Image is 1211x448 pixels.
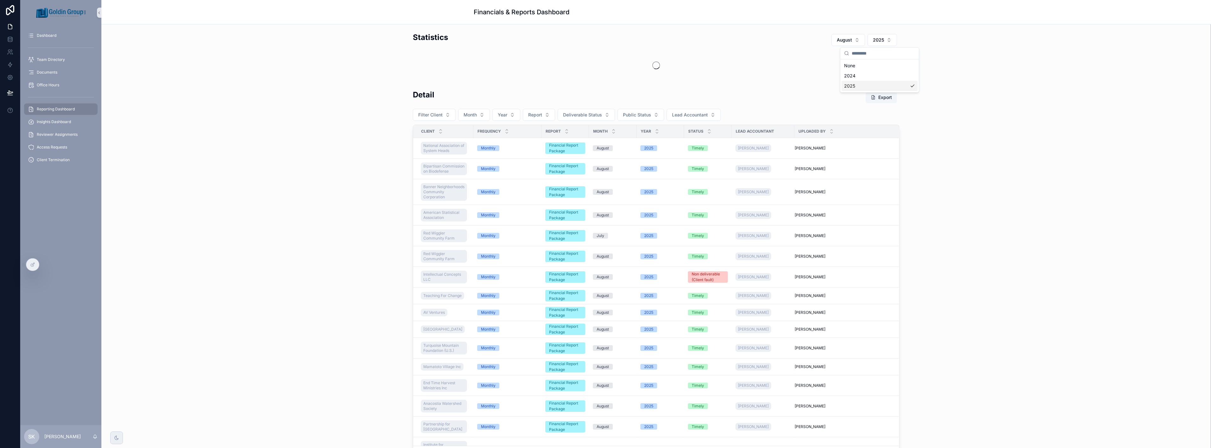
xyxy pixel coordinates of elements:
a: Non deliverable (Client fault) [688,271,728,283]
span: Report [528,112,542,118]
a: [PERSON_NAME] [735,292,771,300]
button: Select Button [492,109,520,121]
a: [GEOGRAPHIC_DATA] [421,326,465,333]
span: [PERSON_NAME] [795,254,825,259]
div: 2025 [644,212,653,218]
a: [PERSON_NAME] [735,307,791,318]
span: Insights Dashboard [37,119,71,124]
div: 2025 [644,326,653,332]
a: Monthly [477,310,538,315]
a: Financial Report Package [545,142,585,154]
div: Financial Report Package [549,421,581,432]
div: 2025 [644,310,653,315]
div: Financial Report Package [549,251,581,262]
div: July [597,233,604,239]
a: August [593,254,633,259]
a: [PERSON_NAME] [735,188,771,196]
div: Financial Report Package [549,324,581,335]
span: [GEOGRAPHIC_DATA] [423,327,462,332]
a: Client Termination [24,154,98,166]
a: Financial Report Package [545,324,585,335]
div: August [597,254,609,259]
a: Intellectual Concepts LLC [421,271,467,283]
a: Reviewer Assignments [24,129,98,140]
a: Monthly [477,145,538,151]
a: Turquoise Mountain Foundation (U.S.) [421,342,467,354]
a: 2025 [640,364,680,370]
span: Office Hours [37,82,59,88]
div: Timely [692,233,704,239]
a: Financial Report Package [545,251,585,262]
div: August [597,310,609,315]
div: 2025 [644,274,653,280]
a: Timely [688,403,728,409]
img: App logo [36,8,86,18]
div: Non deliverable (Client fault) [692,271,724,283]
span: [PERSON_NAME] [795,364,825,369]
a: August [593,166,633,172]
span: Client Termination [37,157,70,162]
div: Monthly [481,189,496,195]
div: August [597,212,609,218]
a: Financial Report Package [545,380,585,391]
span: Dashboard [37,33,56,38]
span: Lead Accountant [672,112,708,118]
a: [PERSON_NAME] [795,189,891,194]
div: 2025 [644,383,653,388]
span: Documents [37,70,57,75]
span: [PERSON_NAME] [738,213,769,218]
div: Monthly [481,364,496,370]
a: [PERSON_NAME] [735,143,791,153]
span: [PERSON_NAME] [738,254,769,259]
div: Financial Report Package [549,342,581,354]
div: Timely [692,166,704,172]
a: [PERSON_NAME] [735,251,791,261]
a: 2025 [640,293,680,299]
span: [PERSON_NAME] [795,233,825,238]
div: August [597,383,609,388]
span: End Time Harvest Ministries Inc [423,380,465,391]
span: Intellectual Concepts LLC [423,272,465,282]
div: Monthly [481,233,496,239]
div: Monthly [481,326,496,332]
span: [PERSON_NAME] [795,146,825,151]
a: Anacostia Watershed Society [421,400,467,412]
a: Financial Report Package [545,342,585,354]
div: Financial Report Package [549,209,581,221]
a: [PERSON_NAME] [735,164,791,174]
a: Mamatoto Village Inc [421,362,470,372]
a: End Time Harvest Ministries Inc [421,379,467,392]
a: Red Wiggler Community Farm [421,249,470,264]
span: National Association of System Heads [423,143,465,153]
a: [PERSON_NAME] [735,363,771,371]
div: Financial Report Package [549,186,581,198]
a: Monthly [477,383,538,388]
div: August [597,293,609,299]
a: Monthly [477,212,538,218]
div: Timely [692,345,704,351]
span: Partnership for [GEOGRAPHIC_DATA] [423,422,465,432]
div: scrollable content [20,25,101,174]
a: [PERSON_NAME] [735,231,791,241]
div: 2025 [644,189,653,195]
div: Suggestions [840,59,919,92]
a: August [593,189,633,195]
a: [PERSON_NAME] [795,146,891,151]
span: [PERSON_NAME] [795,189,825,194]
a: Financial Report Package [545,307,585,318]
div: Financial Report Package [549,380,581,391]
a: Financial Report Package [545,361,585,372]
span: [PERSON_NAME] [795,274,825,280]
a: Monthly [477,274,538,280]
span: Banner Neighborhoods Community Corporation [423,184,465,200]
a: Red Wiggler Community Farm [421,228,470,243]
button: Select Button [831,34,865,46]
span: Public Status [623,112,651,118]
span: [PERSON_NAME] [738,233,769,238]
a: 2025 [640,345,680,351]
a: 2025 [640,189,680,195]
a: Access Requests [24,142,98,153]
a: Monthly [477,233,538,239]
a: [PERSON_NAME] [735,402,771,410]
div: 2025 [644,233,653,239]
